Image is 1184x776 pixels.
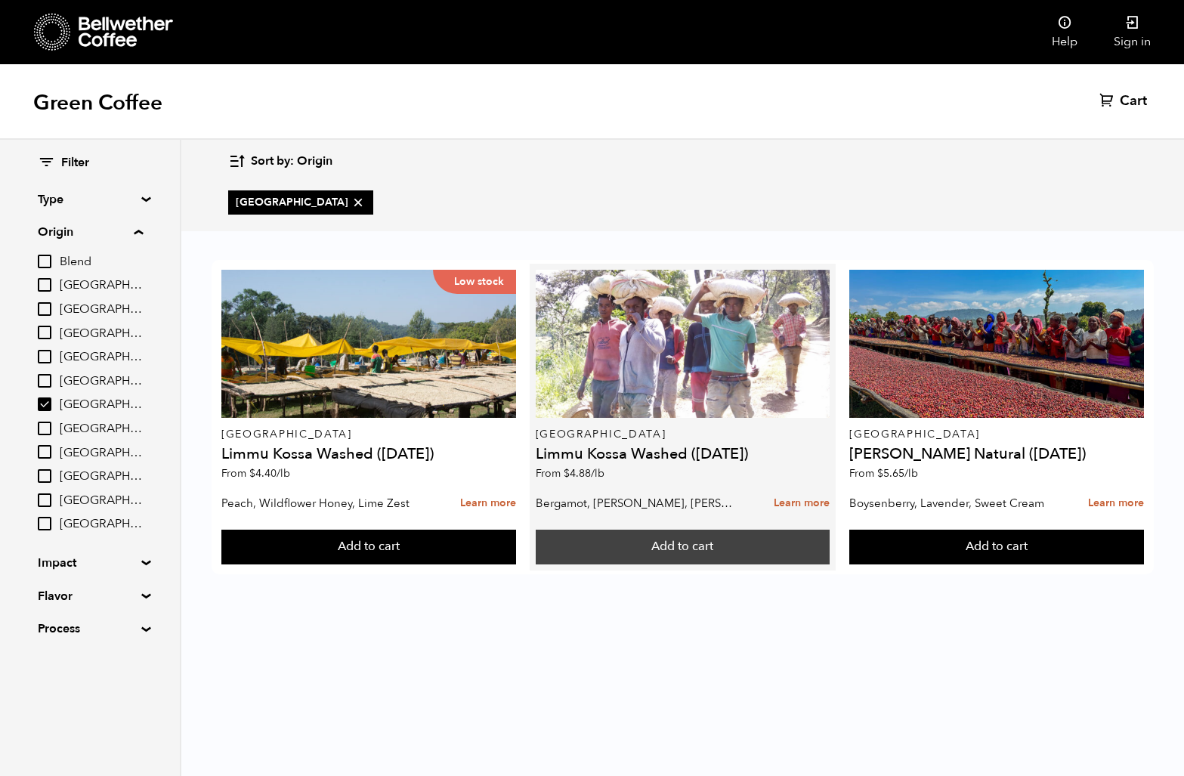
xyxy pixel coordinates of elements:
[221,429,516,440] p: [GEOGRAPHIC_DATA]
[38,445,51,459] input: [GEOGRAPHIC_DATA]
[249,466,255,481] span: $
[61,155,89,172] span: Filter
[38,278,51,292] input: [GEOGRAPHIC_DATA]
[38,223,143,241] summary: Origin
[60,516,143,533] span: [GEOGRAPHIC_DATA]
[460,487,516,520] a: Learn more
[38,587,142,605] summary: Flavor
[38,469,51,483] input: [GEOGRAPHIC_DATA]
[849,429,1144,440] p: [GEOGRAPHIC_DATA]
[251,153,332,170] span: Sort by: Origin
[249,466,290,481] bdi: 4.40
[536,530,830,564] button: Add to cart
[1120,92,1147,110] span: Cart
[849,530,1144,564] button: Add to cart
[38,517,51,530] input: [GEOGRAPHIC_DATA]
[277,466,290,481] span: /lb
[536,447,830,462] h4: Limmu Kossa Washed ([DATE])
[221,530,516,564] button: Add to cart
[849,447,1144,462] h4: [PERSON_NAME] Natural ([DATE])
[60,468,143,485] span: [GEOGRAPHIC_DATA]
[536,429,830,440] p: [GEOGRAPHIC_DATA]
[60,349,143,366] span: [GEOGRAPHIC_DATA]
[1099,92,1151,110] a: Cart
[221,466,290,481] span: From
[564,466,570,481] span: $
[877,466,918,481] bdi: 5.65
[904,466,918,481] span: /lb
[38,422,51,435] input: [GEOGRAPHIC_DATA]
[564,466,604,481] bdi: 4.88
[38,493,51,507] input: [GEOGRAPHIC_DATA]
[1088,487,1144,520] a: Learn more
[60,277,143,294] span: [GEOGRAPHIC_DATA]
[60,421,143,437] span: [GEOGRAPHIC_DATA]
[433,270,516,294] p: Low stock
[60,326,143,342] span: [GEOGRAPHIC_DATA]
[38,620,142,638] summary: Process
[38,302,51,316] input: [GEOGRAPHIC_DATA]
[38,554,142,572] summary: Impact
[221,270,516,418] a: Low stock
[221,447,516,462] h4: Limmu Kossa Washed ([DATE])
[38,397,51,411] input: [GEOGRAPHIC_DATA]
[38,255,51,268] input: Blend
[60,445,143,462] span: [GEOGRAPHIC_DATA]
[38,190,142,209] summary: Type
[849,466,918,481] span: From
[236,195,366,210] span: [GEOGRAPHIC_DATA]
[849,492,1050,515] p: Boysenberry, Lavender, Sweet Cream
[33,89,162,116] h1: Green Coffee
[228,144,332,179] button: Sort by: Origin
[38,326,51,339] input: [GEOGRAPHIC_DATA]
[591,466,604,481] span: /lb
[774,487,830,520] a: Learn more
[877,466,883,481] span: $
[536,466,604,481] span: From
[536,492,736,515] p: Bergamot, [PERSON_NAME], [PERSON_NAME]
[221,492,422,515] p: Peach, Wildflower Honey, Lime Zest
[60,493,143,509] span: [GEOGRAPHIC_DATA]
[38,350,51,363] input: [GEOGRAPHIC_DATA]
[60,254,143,271] span: Blend
[38,374,51,388] input: [GEOGRAPHIC_DATA]
[60,301,143,318] span: [GEOGRAPHIC_DATA]
[60,397,143,413] span: [GEOGRAPHIC_DATA]
[60,373,143,390] span: [GEOGRAPHIC_DATA]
